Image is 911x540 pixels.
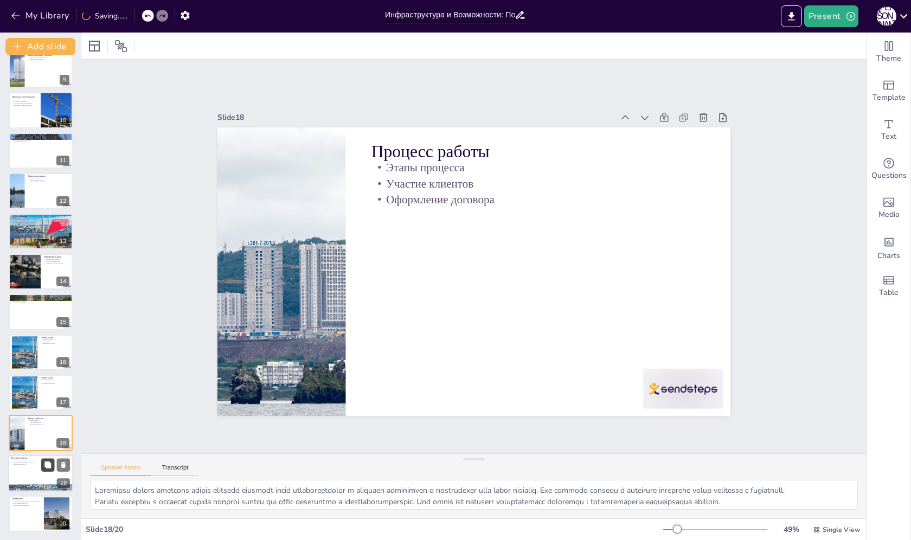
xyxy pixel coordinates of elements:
div: Saving...... [82,11,127,21]
button: Speaker Notes [90,464,151,476]
div: 19 [8,455,73,492]
p: Завершение процесса [11,463,70,465]
p: Прозрачность процесса [12,302,69,304]
div: 13 [56,236,69,246]
p: Конкуренция на рынке [28,181,69,183]
div: Change the overall theme [867,33,910,72]
p: Оформление договора [28,423,69,425]
div: 20 [9,496,73,531]
p: Выбор подходящего участка [28,60,69,62]
p: Требования к дому [44,255,69,259]
p: Участие клиентов [345,71,641,252]
button: Add slide [5,38,75,55]
p: Структура оплаты [41,378,69,381]
p: Легальное использование участка [11,461,70,463]
div: https://cdn.sendsteps.com/images/logo/sendsteps_logo_white.pnghttps://cdn.sendsteps.com/images/lo... [9,254,73,290]
button: Present [804,5,858,27]
div: 17 [56,397,69,407]
p: Оплата услуг [41,336,69,339]
button: Duplicate Slide [41,458,54,471]
div: 12 [56,196,69,206]
span: Single View [823,525,860,534]
p: Разнообразие видов участков [28,56,69,58]
span: Text [881,131,896,143]
p: Влияние на бюджет [12,300,69,302]
span: Questions [871,170,907,182]
div: С [PERSON_NAME] [877,7,896,26]
p: Поддержка застройщиков [12,504,41,506]
div: 18 [9,415,73,451]
div: 20 [56,519,69,529]
div: https://cdn.sendsteps.com/images/logo/sendsteps_logo_white.pnghttps://cdn.sendsteps.com/images/lo... [9,214,73,249]
p: Роль инфраструктуры [12,503,41,505]
p: Условия для перевода [12,100,37,102]
div: Add charts and graphs [867,228,910,267]
div: https://cdn.sendsteps.com/images/logo/sendsteps_logo_white.pnghttps://cdn.sendsteps.com/images/lo... [9,92,73,128]
div: Add images, graphics, shapes or video [867,189,910,228]
p: Цены на участки [12,215,69,218]
p: Прозрачность услуг [41,383,69,385]
div: 10 [56,115,69,125]
p: Этапы процесса [28,419,69,421]
p: Этапы оплаты [41,340,69,343]
div: 15 [56,317,69,327]
p: Результат работы [11,457,70,460]
button: С [PERSON_NAME] [877,5,896,27]
div: 9 [9,52,73,88]
div: 18 [56,438,69,448]
button: Delete Slide [57,458,70,471]
p: Варианты оформления [12,134,69,138]
div: 11 [56,156,69,165]
p: Заключение [12,497,41,500]
span: Table [879,287,899,299]
span: Theme [876,53,901,65]
div: 16 [9,335,73,370]
div: Get real-time input from your audience [867,150,910,189]
p: Проблемы с администрацией [12,104,37,106]
p: Дополнительные расходы [12,295,69,299]
div: 15 [9,294,73,330]
button: Export to PowerPoint [781,5,802,27]
p: Участие клиентов [28,421,69,423]
div: https://cdn.sendsteps.com/images/logo/sendsteps_logo_white.pnghttps://cdn.sendsteps.com/images/lo... [9,133,73,169]
span: Media [878,209,900,221]
div: 19 [57,478,70,488]
div: Add text boxes [867,111,910,150]
p: Структура оплаты [41,338,69,340]
div: 49 % [778,524,804,535]
p: Инфраструктура и цены [12,220,69,222]
p: Перспективные локации [28,179,69,181]
p: Привлекательность для инвестиций [12,221,69,223]
p: Договор безвозмездного пользования [11,459,70,461]
p: Возможности застройки [28,58,69,60]
p: Этапы оплаты [41,381,69,383]
p: Минимальная площадь [44,259,69,261]
div: Layout [86,37,103,55]
button: My Library [8,7,74,24]
span: Charts [877,250,900,262]
p: Перевод в собственность [12,95,37,98]
div: 9 [60,75,69,85]
p: Проблемы с администрацией [44,262,69,265]
p: Строительство или обработка [12,102,37,104]
textarea: Loremipsu dolors ametcons adipis elitsedd eiusmodt incid utlaboreetdolor m aliquaen adminimven q ... [90,480,858,510]
div: Slide 18 [180,62,528,269]
div: Add ready made slides [867,72,910,111]
p: Прозрачность услуг [41,342,69,344]
p: Оформление договора [352,85,649,265]
p: Адаптация стратегии [12,141,69,143]
p: Варианты с коммуникациями [12,139,69,141]
p: Способы строительства [44,260,69,262]
p: Наши предложения [28,175,69,178]
p: Влияние расположения [12,217,69,220]
p: Участки под ИЖС [28,177,69,179]
div: 16 [56,357,69,367]
input: Insert title [385,7,515,23]
div: Add a table [867,267,910,306]
p: Процесс работы [326,40,627,227]
p: Варианты без коммуникаций [12,137,69,139]
div: 17 [9,375,73,410]
button: Transcript [151,464,200,476]
div: https://cdn.sendsteps.com/images/logo/sendsteps_logo_white.pnghttps://cdn.sendsteps.com/images/lo... [9,173,73,209]
div: Slide 18 / 20 [86,524,663,535]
